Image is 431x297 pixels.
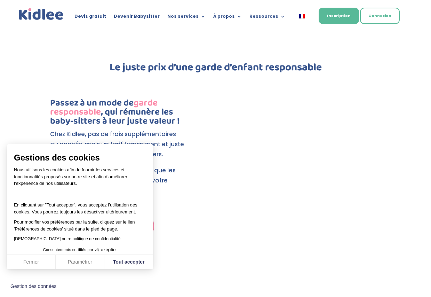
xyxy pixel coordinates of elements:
button: Paramétrer [56,255,104,269]
button: Consentements certifiés par [40,245,120,255]
p: Chez Kidlee, pas de frais supplémentaires ou cachés, mais un tarif transparent et juste pour les ... [50,129,184,165]
a: Devenir Babysitter [114,14,160,22]
p: Nous utilisons les cookies afin de fournir les services et fonctionnalités proposés sur notre sit... [14,166,146,192]
button: Fermer le widget sans consentement [6,279,61,294]
button: Tout accepter [104,255,153,269]
h2: Le juste prix d’une garde d’enfant responsable [43,62,388,76]
h3: Passez à un mode de , qui rémunère les baby-sitters à leur juste valeur ! [50,99,184,129]
p: Pour modifier vos préférences par la suite, cliquez sur le lien 'Préférences de cookies' situé da... [14,219,146,232]
img: logo_kidlee_bleu [17,7,65,22]
a: Nos services [167,14,206,22]
a: [DEMOGRAPHIC_DATA] notre politique de confidentialité [14,236,120,241]
a: Ressources [249,14,285,22]
a: Kidlee Logo [17,7,65,22]
a: Devis gratuit [74,14,106,22]
p: En cliquant sur ”Tout accepter”, vous acceptez l’utilisation des cookies. Vous pourrez toujours l... [14,195,146,216]
button: Fermer [7,255,56,269]
span: Gestion des données [10,283,56,290]
a: Connexion [360,8,400,24]
a: À propos [213,14,242,22]
img: Français [299,14,305,18]
span: Consentements certifiés par [43,248,93,252]
span: Gestions des cookies [14,153,146,163]
span: garde responsable [50,96,158,119]
a: Inscription [319,8,359,24]
svg: Axeptio [95,240,115,260]
iframe: Simulation [225,86,388,289]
